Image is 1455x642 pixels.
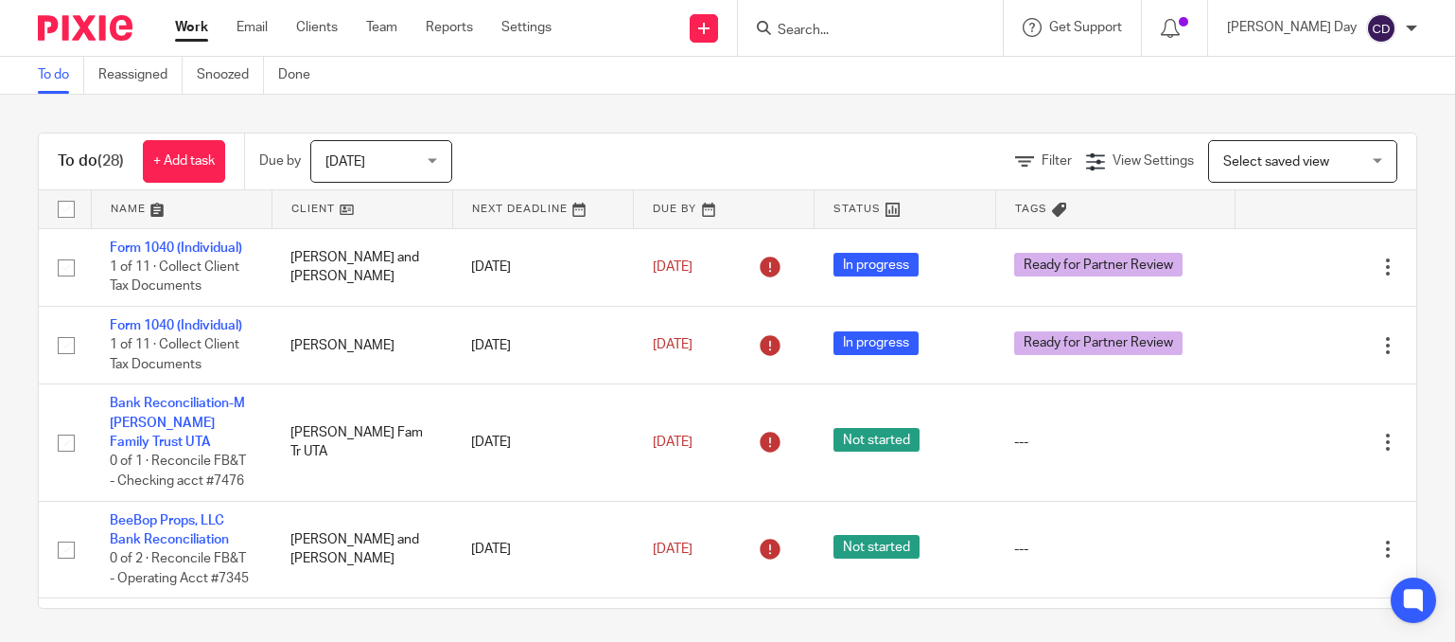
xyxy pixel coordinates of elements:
td: [PERSON_NAME] Fam Tr UTA [272,384,452,501]
a: Done [278,57,324,94]
span: Not started [833,535,920,559]
a: Form 1040 (Individual) [110,241,242,255]
span: Not started [833,428,920,452]
span: [DATE] [653,339,692,352]
span: (28) [97,153,124,169]
span: [DATE] [325,155,365,169]
input: Search [776,23,946,40]
a: Reassigned [98,57,183,94]
a: Form 1040 (Individual) [110,319,242,332]
span: [DATE] [653,436,692,449]
img: svg%3E [1366,13,1396,44]
td: [DATE] [452,306,633,383]
a: To do [38,57,84,94]
td: [PERSON_NAME] and [PERSON_NAME] [272,228,452,306]
a: Reports [426,18,473,37]
span: 1 of 11 · Collect Client Tax Documents [110,260,239,294]
span: Select saved view [1223,155,1329,169]
p: [PERSON_NAME] Day [1227,18,1357,37]
a: Work [175,18,208,37]
span: In progress [833,253,919,276]
a: Clients [296,18,338,37]
a: + Add task [143,140,225,183]
div: --- [1014,433,1217,452]
span: 0 of 1 · Reconcile FB&T - Checking acct #7476 [110,455,246,489]
span: Get Support [1049,21,1122,34]
a: Email [237,18,268,37]
span: In progress [833,331,919,355]
span: Tags [1015,204,1047,214]
td: [PERSON_NAME] [272,306,452,383]
td: [DATE] [452,384,633,501]
a: Team [366,18,397,37]
td: [DATE] [452,228,633,306]
span: View Settings [1113,154,1194,168]
span: 0 of 2 · Reconcile FB&T - Operating Acct #7345 [110,552,249,585]
span: Ready for Partner Review [1014,253,1183,276]
a: Snoozed [197,57,264,94]
a: BeeBop Props, LLC Bank Reconciliation [110,514,229,546]
a: Settings [501,18,552,37]
div: --- [1014,540,1217,559]
span: 1 of 11 · Collect Client Tax Documents [110,339,239,372]
h1: To do [58,152,124,171]
a: Bank Reconciliation-M [PERSON_NAME] Family Trust UTA [110,397,245,449]
span: [DATE] [653,260,692,274]
span: Filter [1042,154,1072,168]
p: Due by [259,152,301,170]
td: [PERSON_NAME] and [PERSON_NAME] [272,501,452,598]
img: Pixie [38,15,132,41]
span: Ready for Partner Review [1014,331,1183,355]
span: [DATE] [653,543,692,556]
td: [DATE] [452,501,633,598]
